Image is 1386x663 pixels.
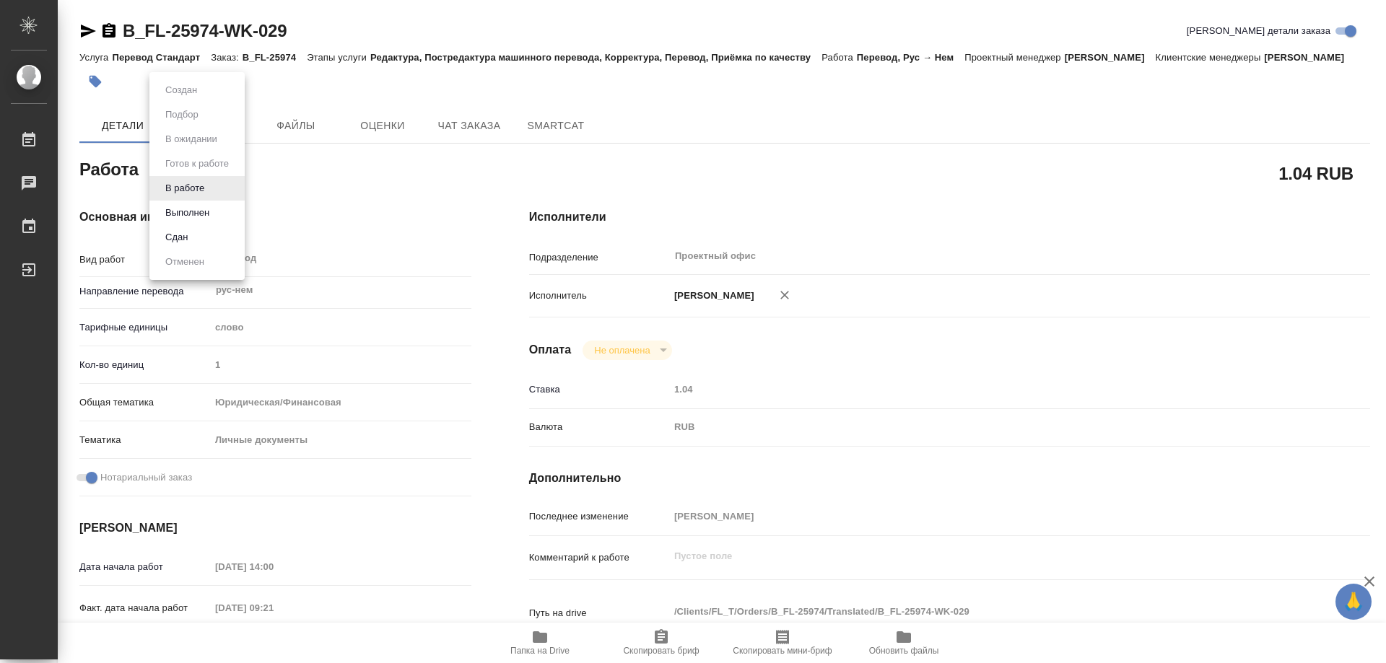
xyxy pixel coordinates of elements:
button: Выполнен [161,205,214,221]
button: Подбор [161,107,203,123]
button: В ожидании [161,131,222,147]
button: Сдан [161,229,192,245]
button: Готов к работе [161,156,233,172]
button: Создан [161,82,201,98]
button: Отменен [161,254,209,270]
button: В работе [161,180,209,196]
